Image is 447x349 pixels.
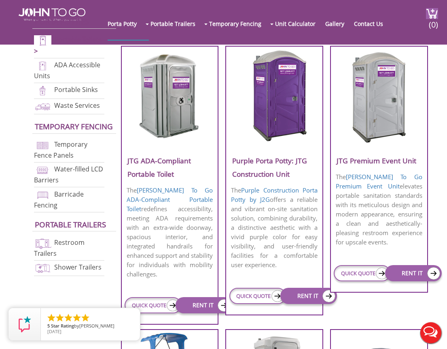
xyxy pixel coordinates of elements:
[122,154,218,181] h3: JTG ADA-Compliant Portable Toilet
[17,316,33,332] img: Review Rating
[275,7,324,40] a: Unit Calculator
[34,85,51,96] img: portable-sinks-new.png
[34,165,103,185] a: Water-filled LCD Barriers
[34,140,51,151] img: chan-link-fencing-new.png
[271,290,284,302] img: icon
[35,16,89,26] a: Porta Potties
[125,297,181,313] a: QUICK QUOTE
[376,268,388,279] img: icon
[34,60,100,80] a: ADA Accessible Units
[331,171,427,248] p: The elevates portable sanitation standards with its meticulous design and modern appearance, ensu...
[226,185,322,270] p: The offers a reliable and vibrant on-site sanitation solution, combining durability, a distinctiv...
[72,313,82,323] li: 
[79,323,114,329] span: [PERSON_NAME]
[427,267,440,280] img: icon
[55,313,65,323] li: 
[231,186,318,203] a: Purple Construction Porta Potty by J2G
[47,323,50,329] span: 5
[81,313,90,323] li: 
[280,288,337,304] a: RENT IT
[415,317,447,349] button: Live Chat
[229,288,286,304] a: QUICK QUOTE
[429,13,439,30] span: (0)
[54,101,100,110] a: Waste Services
[35,219,106,229] a: Portable trailers
[34,238,85,258] a: Restroom Trailers
[334,265,390,281] a: QUICK QUOTE
[34,190,51,201] img: barricade-fencing-icon-new.png
[322,290,335,302] img: icon
[34,35,51,46] img: portable-toilets-new.png
[47,313,56,323] li: 
[131,49,208,143] img: JTG-ADA-Compliant-Portable-Toilet.png
[51,323,74,329] span: Star Rating
[19,8,85,21] img: JOHN to go
[34,263,51,274] img: shower-trailers-new.png
[34,190,84,210] a: Barricade Fencing
[331,154,427,167] h3: JTG Premium Event Unit
[54,263,102,272] a: Shower Trailers
[236,49,313,143] img: Purple-Porta-Potty-J2G-Construction-Unit.png
[122,185,218,280] p: The redefines accessibility, meeting ADA requirements with an extra-wide doorway, spacious interi...
[218,299,231,312] img: icon
[127,186,213,213] a: [PERSON_NAME] To Go ADA-Compliant Portable Toilet
[209,7,269,40] a: Temporary Fencing
[325,7,352,40] a: Gallery
[34,238,51,249] img: restroom-trailers-new.png
[167,300,179,311] img: icon
[385,265,442,281] a: RENT IT
[340,49,417,143] img: JTG-Premium-Event-Unit.png
[150,7,203,40] a: Portable Trailers
[64,313,73,323] li: 
[426,8,438,19] img: cart a
[34,35,102,56] a: Portable Toilets >
[47,328,61,334] span: [DATE]
[34,165,51,176] img: water-filled%20barriers-new.png
[226,154,322,181] h3: Purple Porta Potty: JTG Construction Unit
[336,173,422,190] a: [PERSON_NAME] To Go Premium Event Unit
[54,86,98,94] a: Portable Sinks
[354,7,391,40] a: Contact Us
[47,323,133,329] span: by
[35,121,113,131] a: Temporary Fencing
[34,101,51,112] img: waste-services-new.png
[34,140,87,160] a: Temporary Fence Panels
[176,297,232,313] a: RENT IT
[34,60,51,71] img: ADA-units-new.png
[108,7,145,40] a: Porta Potty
